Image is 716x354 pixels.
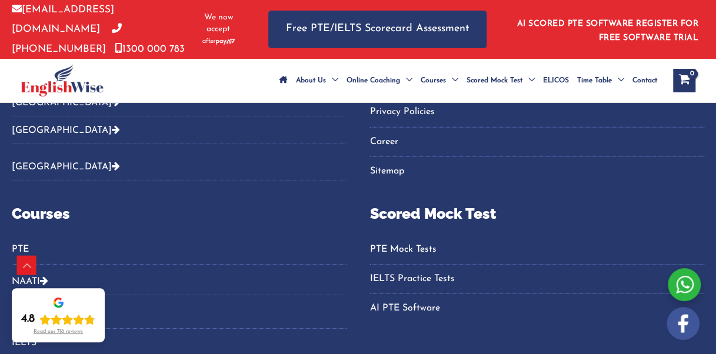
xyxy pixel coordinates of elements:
[326,60,338,101] span: Menu Toggle
[21,312,95,326] div: Rating: 4.8 out of 5
[370,102,705,122] a: Privacy Policies
[12,24,122,54] a: [PHONE_NUMBER]
[12,277,40,286] a: NAATI
[12,116,347,144] button: [GEOGRAPHIC_DATA]
[12,268,347,295] button: NAATI
[370,240,705,259] a: PTE Mock Tests
[292,60,342,101] a: About UsMenu Toggle
[539,60,573,101] a: ELICOS
[12,304,347,323] a: ISLPR
[573,60,628,101] a: Time TableMenu Toggle
[34,329,83,335] div: Read our 718 reviews
[577,60,612,101] span: Time Table
[347,60,400,101] span: Online Coaching
[12,240,347,265] nav: Menu
[421,60,446,101] span: Courses
[667,307,700,340] img: white-facebook.png
[12,153,347,181] button: [GEOGRAPHIC_DATA]
[12,126,120,135] a: [GEOGRAPHIC_DATA]
[21,64,104,96] img: cropped-ew-logo
[12,5,114,34] a: [EMAIL_ADDRESS][DOMAIN_NAME]
[673,69,695,92] a: View Shopping Cart, empty
[370,162,705,181] a: Sitemap
[370,240,705,319] nav: Menu
[543,60,569,101] span: ELICOS
[12,162,120,172] a: [GEOGRAPHIC_DATA]
[370,132,705,152] a: Career
[12,240,347,259] a: PTE
[21,312,35,326] div: 4.8
[446,60,458,101] span: Menu Toggle
[467,60,522,101] span: Scored Mock Test
[370,269,705,289] a: IELTS Practice Tests
[417,60,462,101] a: CoursesMenu Toggle
[522,60,535,101] span: Menu Toggle
[370,203,705,225] p: Scored Mock Test
[275,60,661,101] nav: Site Navigation: Main Menu
[12,333,347,353] a: IELTS
[115,44,185,54] a: 1300 000 783
[198,12,239,35] span: We now accept
[462,60,539,101] a: Scored Mock TestMenu Toggle
[202,38,235,45] img: Afterpay-Logo
[370,299,705,318] a: AI PTE Software
[296,60,326,101] span: About Us
[12,203,347,225] p: Courses
[400,60,412,101] span: Menu Toggle
[628,60,661,101] a: Contact
[517,19,699,42] a: AI SCORED PTE SOFTWARE REGISTER FOR FREE SOFTWARE TRIAL
[268,11,487,48] a: Free PTE/IELTS Scorecard Assessment
[342,60,417,101] a: Online CoachingMenu Toggle
[612,60,624,101] span: Menu Toggle
[632,60,657,101] span: Contact
[510,10,704,48] aside: Header Widget 1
